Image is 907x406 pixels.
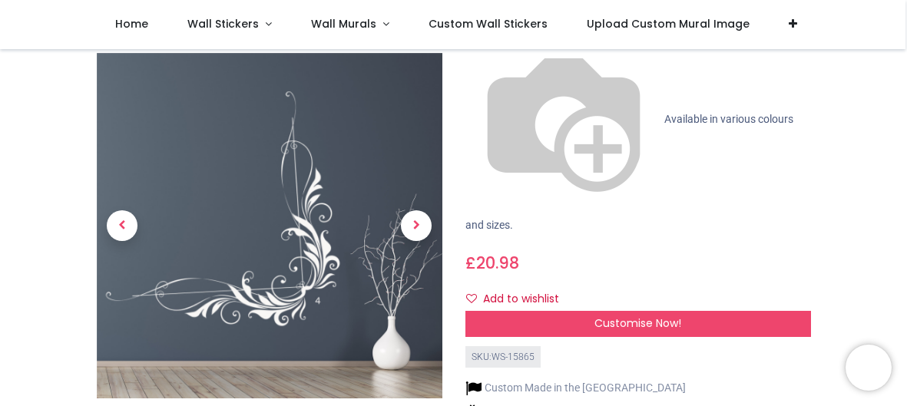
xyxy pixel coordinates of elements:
[466,293,477,304] i: Add to wishlist
[97,53,442,398] img: Curved Vine Leaf Corner Wall Sticker
[587,16,750,31] span: Upload Custom Mural Image
[465,21,662,218] img: color-wheel.png
[465,286,572,312] button: Add to wishlistAdd to wishlist
[594,315,681,331] span: Customise Now!
[97,105,149,347] a: Previous
[107,210,137,241] span: Previous
[465,252,519,274] span: £
[429,16,548,31] span: Custom Wall Stickers
[465,380,686,396] li: Custom Made in the [GEOGRAPHIC_DATA]
[311,16,376,31] span: Wall Murals
[846,345,892,391] iframe: Brevo live chat
[115,16,148,31] span: Home
[476,252,519,274] span: 20.98
[465,113,793,231] span: Available in various colours and sizes.
[390,105,442,347] a: Next
[187,16,259,31] span: Wall Stickers
[465,346,541,368] div: SKU: WS-15865
[401,210,432,241] span: Next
